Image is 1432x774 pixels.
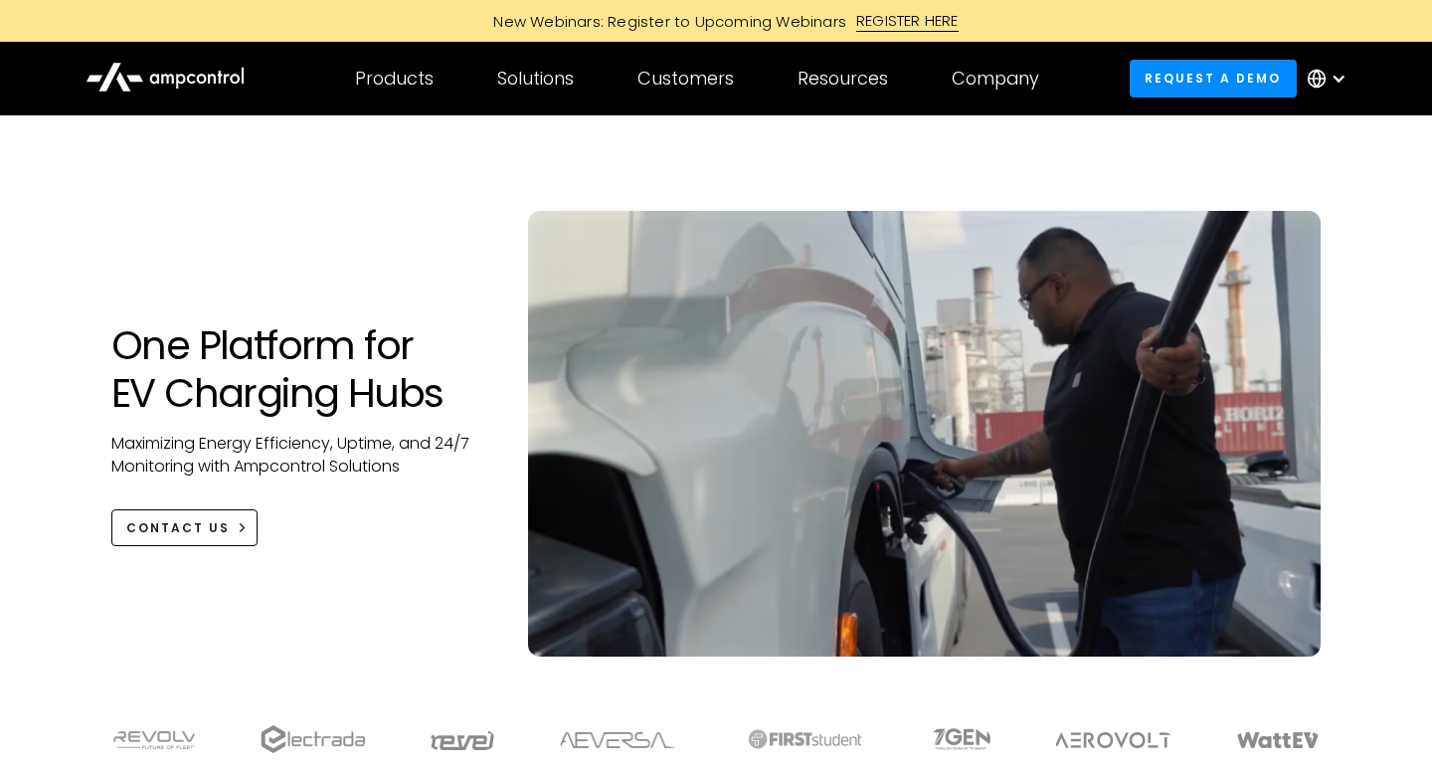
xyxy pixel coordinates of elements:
[798,68,888,90] div: Resources
[126,519,230,537] div: CONTACT US
[111,509,258,546] a: CONTACT US
[268,10,1163,32] a: New Webinars: Register to Upcoming WebinarsREGISTER HERE
[637,68,734,90] div: Customers
[856,10,959,32] div: REGISTER HERE
[111,321,488,417] h1: One Platform for EV Charging Hubs
[952,68,1039,90] div: Company
[355,68,434,90] div: Products
[497,68,574,90] div: Solutions
[111,433,488,478] p: Maximizing Energy Efficiency, Uptime, and 24/7 Monitoring with Ampcontrol Solutions
[473,11,856,32] div: New Webinars: Register to Upcoming Webinars
[261,725,365,753] img: electrada logo
[1054,732,1172,748] img: Aerovolt Logo
[1236,732,1320,748] img: WattEV logo
[1130,60,1297,97] a: Request a demo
